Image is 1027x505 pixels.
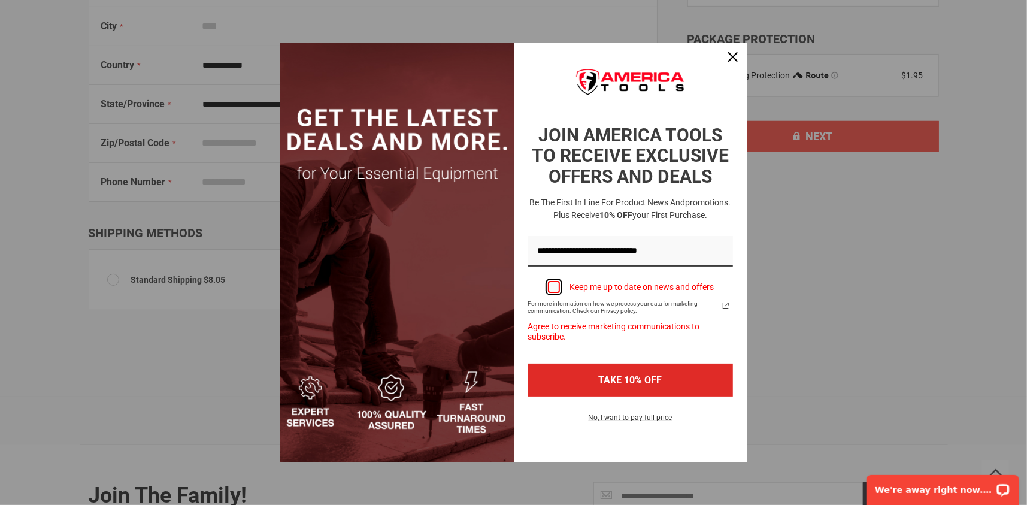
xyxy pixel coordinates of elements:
[532,125,729,187] strong: JOIN AMERICA TOOLS TO RECEIVE EXCLUSIVE OFFERS AND DEALS
[719,43,747,71] button: Close
[528,236,733,267] input: Email field
[599,210,632,220] strong: 10% OFF
[719,298,733,313] a: Read our Privacy Policy
[719,298,733,313] svg: link icon
[579,411,682,431] button: No, I want to pay full price
[528,364,733,397] button: TAKE 10% OFF
[528,315,733,349] div: Agree to receive marketing communications to subscribe.
[859,467,1027,505] iframe: LiveChat chat widget
[569,282,714,292] div: Keep me up to date on news and offers
[528,300,719,315] span: For more information on how we process your data for marketing communication. Check our Privacy p...
[526,196,735,222] h3: Be the first in line for product news and
[728,52,738,62] svg: close icon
